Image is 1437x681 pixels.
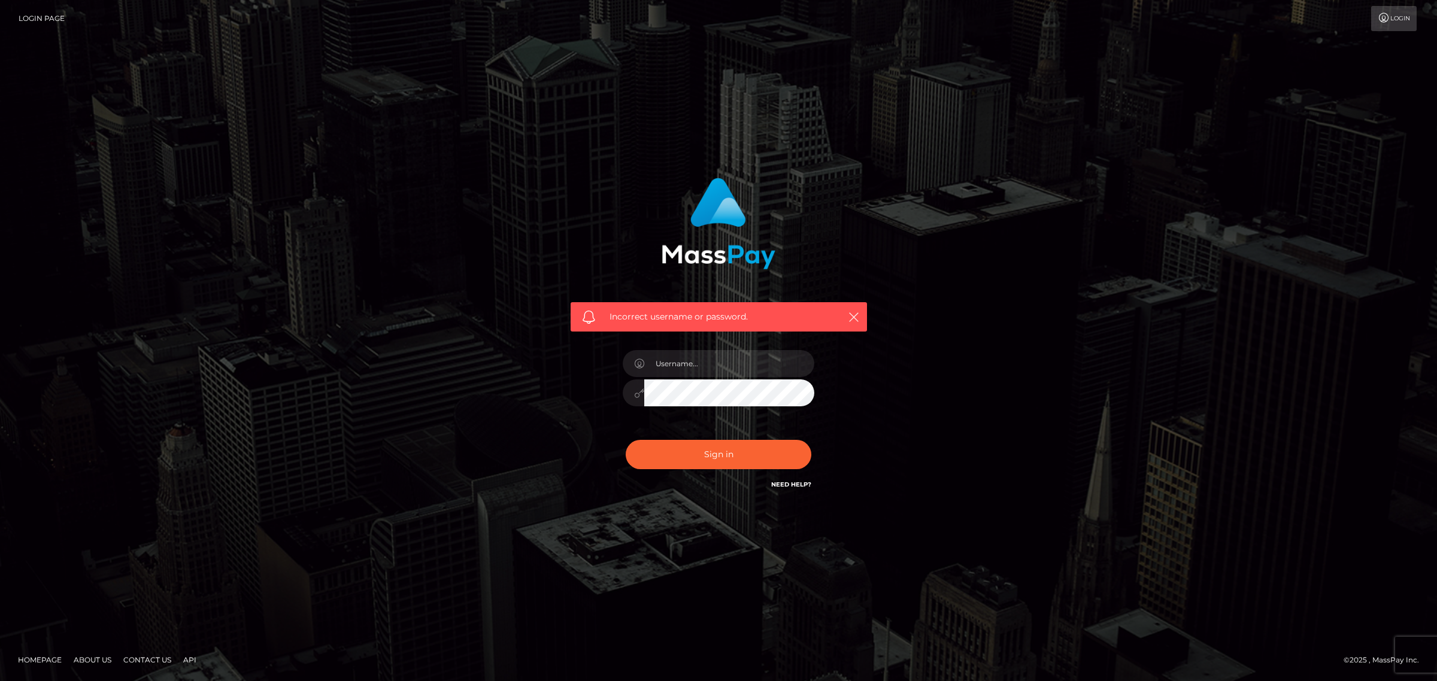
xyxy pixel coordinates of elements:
[626,440,811,469] button: Sign in
[178,650,201,669] a: API
[19,6,65,31] a: Login Page
[69,650,116,669] a: About Us
[771,481,811,488] a: Need Help?
[1344,653,1428,667] div: © 2025 , MassPay Inc.
[662,178,775,269] img: MassPay Login
[1371,6,1417,31] a: Login
[13,650,66,669] a: Homepage
[644,350,814,377] input: Username...
[610,311,828,323] span: Incorrect username or password.
[119,650,176,669] a: Contact Us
